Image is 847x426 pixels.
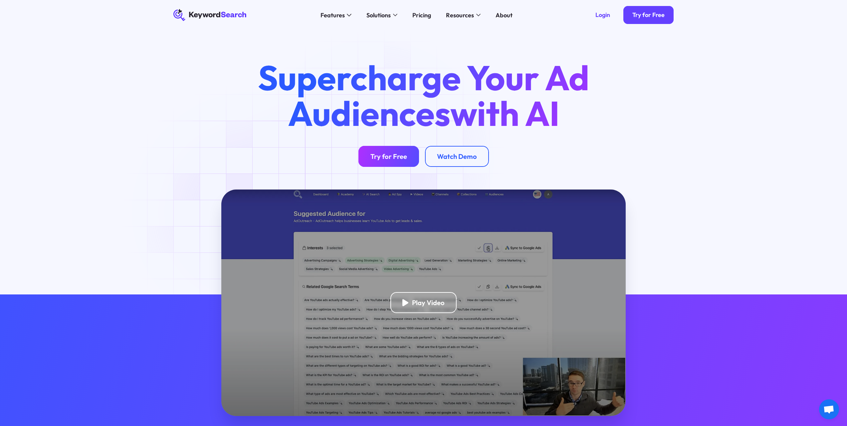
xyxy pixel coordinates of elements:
div: Login [595,11,610,19]
div: Pricing [412,11,431,20]
div: Solutions [366,11,391,20]
a: Open chat [819,399,839,419]
a: open lightbox [221,190,626,416]
div: Play Video [412,298,445,307]
a: Try for Free [623,6,674,24]
div: About [496,11,513,20]
a: Login [586,6,619,24]
a: Pricing [408,9,436,21]
a: About [491,9,517,21]
div: Resources [446,11,474,20]
h1: Supercharge Your Ad Audiences [244,60,603,131]
div: Watch Demo [437,152,477,161]
span: with AI [450,91,559,135]
div: Features [320,11,345,20]
div: Try for Free [370,152,407,161]
div: Try for Free [632,11,665,19]
a: Try for Free [358,146,419,167]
